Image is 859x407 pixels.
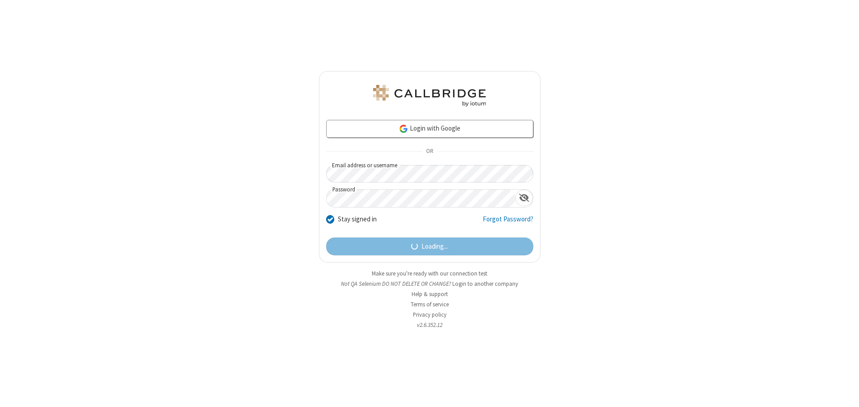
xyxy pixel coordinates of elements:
iframe: Chat [837,384,852,401]
a: Help & support [412,290,448,298]
span: OR [422,145,437,158]
div: Show password [515,190,533,206]
img: QA Selenium DO NOT DELETE OR CHANGE [371,85,488,106]
button: Login to another company [452,280,518,288]
a: Privacy policy [413,311,447,318]
a: Terms of service [411,301,449,308]
a: Forgot Password? [483,214,533,231]
input: Email address or username [326,165,533,182]
img: google-icon.png [399,124,408,134]
label: Stay signed in [338,214,377,225]
input: Password [327,190,515,207]
li: v2.6.352.12 [319,321,540,329]
span: Loading... [421,242,448,252]
button: Loading... [326,237,533,255]
li: Not QA Selenium DO NOT DELETE OR CHANGE? [319,280,540,288]
a: Make sure you're ready with our connection test [372,270,487,277]
a: Login with Google [326,120,533,138]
